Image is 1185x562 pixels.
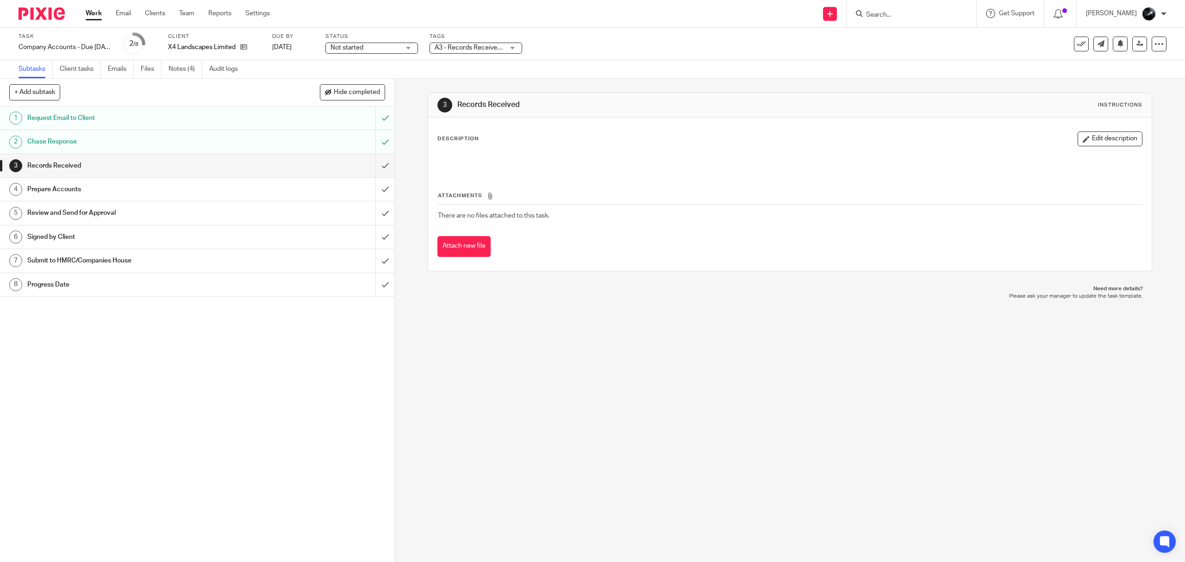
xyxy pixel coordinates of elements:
[27,111,253,125] h1: Request Email to Client
[9,112,22,125] div: 1
[9,159,22,172] div: 3
[272,44,292,50] span: [DATE]
[334,89,380,96] span: Hide completed
[168,60,202,78] a: Notes (4)
[27,182,253,196] h1: Prepare Accounts
[27,135,253,149] h1: Chase Response
[209,60,245,78] a: Audit logs
[27,206,253,220] h1: Review and Send for Approval
[437,236,491,257] button: Attach new file
[9,231,22,244] div: 6
[320,84,385,100] button: Hide completed
[245,9,270,18] a: Settings
[1098,101,1142,109] div: Instructions
[437,293,1142,300] p: Please ask your manager to update the task template.
[325,33,418,40] label: Status
[438,212,549,219] span: There are no files attached to this task.
[1078,131,1142,146] button: Edit description
[437,98,452,112] div: 3
[133,42,138,47] small: /8
[272,33,314,40] label: Due by
[27,230,253,244] h1: Signed by Client
[9,183,22,196] div: 4
[208,9,231,18] a: Reports
[168,43,236,52] p: X4 Landscapes Limited
[179,9,194,18] a: Team
[438,193,482,198] span: Attachments
[999,10,1035,17] span: Get Support
[9,254,22,267] div: 7
[331,44,363,51] span: Not started
[9,136,22,149] div: 2
[60,60,101,78] a: Client tasks
[437,285,1142,293] p: Need more details?
[435,44,511,51] span: A3 - Records Received + 1
[116,9,131,18] a: Email
[457,100,810,110] h1: Records Received
[27,159,253,173] h1: Records Received
[145,9,165,18] a: Clients
[141,60,162,78] a: Files
[27,254,253,268] h1: Submit to HMRC/Companies House
[19,60,53,78] a: Subtasks
[19,33,111,40] label: Task
[19,7,65,20] img: Pixie
[430,33,522,40] label: Tags
[1141,6,1156,21] img: 1000002122.jpg
[1086,9,1137,18] p: [PERSON_NAME]
[86,9,102,18] a: Work
[129,38,138,49] div: 2
[19,43,111,52] div: Company Accounts - Due [DATE] Onwards
[19,43,111,52] div: Company Accounts - Due 1st May 2023 Onwards
[865,11,948,19] input: Search
[437,135,479,143] p: Description
[9,207,22,220] div: 5
[108,60,134,78] a: Emails
[27,278,253,292] h1: Progress Date
[168,33,261,40] label: Client
[9,84,60,100] button: + Add subtask
[9,278,22,291] div: 8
